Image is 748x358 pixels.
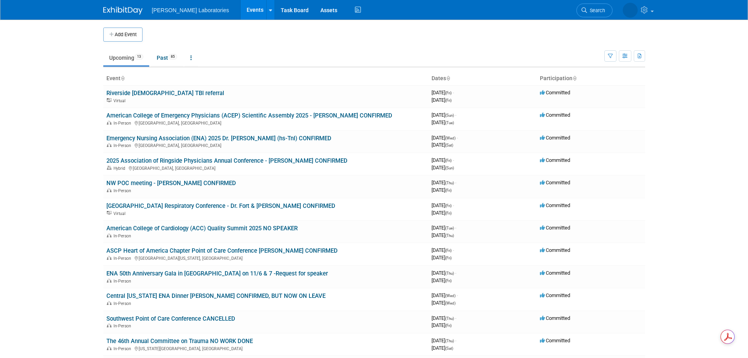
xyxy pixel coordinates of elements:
[113,143,134,148] span: In-Person
[432,119,454,125] span: [DATE]
[540,292,570,298] span: Committed
[432,157,454,163] span: [DATE]
[455,225,456,231] span: -
[113,301,134,306] span: In-Person
[432,90,454,95] span: [DATE]
[445,113,454,117] span: (Sun)
[106,157,347,164] a: 2025 Association of Ringside Physicians Annual Conference - [PERSON_NAME] CONFIRMED
[107,188,112,192] img: In-Person Event
[168,54,177,60] span: 85
[113,256,134,261] span: In-Person
[432,232,454,238] span: [DATE]
[113,233,134,239] span: In-Person
[445,166,454,170] span: (Sun)
[106,142,425,148] div: [GEOGRAPHIC_DATA], [GEOGRAPHIC_DATA]
[106,112,392,119] a: American College of Emergency Physicians (ACEP) Scientific Assembly 2025 - [PERSON_NAME] CONFIRMED
[432,225,456,231] span: [DATE]
[445,339,454,343] span: (Thu)
[457,135,458,141] span: -
[453,247,454,253] span: -
[623,3,638,18] img: Tisha Davis
[445,121,454,125] span: (Tue)
[432,345,453,351] span: [DATE]
[106,180,236,187] a: NW POC meeting - [PERSON_NAME] CONFIRMED
[540,315,570,321] span: Committed
[445,271,454,275] span: (Thu)
[107,346,112,350] img: In-Person Event
[107,233,112,237] img: In-Person Event
[455,338,456,343] span: -
[540,135,570,141] span: Committed
[432,112,456,118] span: [DATE]
[453,157,454,163] span: -
[445,248,452,253] span: (Fri)
[445,98,452,103] span: (Fri)
[457,292,458,298] span: -
[432,180,456,185] span: [DATE]
[445,316,454,321] span: (Thu)
[445,346,453,351] span: (Sat)
[107,211,112,215] img: Virtual Event
[540,270,570,276] span: Committed
[113,98,128,103] span: Virtual
[432,142,453,148] span: [DATE]
[103,72,428,85] th: Event
[445,136,455,140] span: (Wed)
[455,112,456,118] span: -
[453,202,454,208] span: -
[121,75,124,81] a: Sort by Event Name
[106,225,298,232] a: American College of Cardiology (ACC) Quality Summit 2025 NO SPEAKER
[455,270,456,276] span: -
[445,226,454,230] span: (Tue)
[540,112,570,118] span: Committed
[107,301,112,305] img: In-Person Event
[445,204,452,208] span: (Fri)
[445,188,452,193] span: (Fri)
[445,279,452,283] span: (Fri)
[106,292,326,299] a: Central [US_STATE] ENA Dinner [PERSON_NAME] CONFIRMED, BUT NOW ON LEAVE
[445,256,452,260] span: (Fri)
[540,180,570,185] span: Committed
[432,315,456,321] span: [DATE]
[540,157,570,163] span: Committed
[445,294,455,298] span: (Wed)
[113,346,134,351] span: In-Person
[152,7,229,13] span: [PERSON_NAME] Laboratories
[106,119,425,126] div: [GEOGRAPHIC_DATA], [GEOGRAPHIC_DATA]
[587,7,605,13] span: Search
[432,300,455,306] span: [DATE]
[572,75,576,81] a: Sort by Participation Type
[445,211,452,215] span: (Fri)
[151,50,183,65] a: Past85
[106,247,338,254] a: ASCP Heart of America Chapter Point of Care Conference [PERSON_NAME] CONFIRMED
[113,166,128,171] span: Hybrid
[432,292,458,298] span: [DATE]
[540,247,570,253] span: Committed
[113,211,128,216] span: Virtual
[446,75,450,81] a: Sort by Start Date
[135,54,143,60] span: 13
[432,187,452,193] span: [DATE]
[432,135,458,141] span: [DATE]
[106,270,328,277] a: ENA 50th Anniversary Gala in [GEOGRAPHIC_DATA] on 11/6 & 7 -Request for speaker
[432,255,452,261] span: [DATE]
[106,315,235,322] a: Southwest Point of Care Conference CANCELLED
[540,225,570,231] span: Committed
[432,270,456,276] span: [DATE]
[445,91,452,95] span: (Fri)
[113,323,134,329] span: In-Person
[103,28,143,42] button: Add Event
[432,210,452,216] span: [DATE]
[445,158,452,163] span: (Fri)
[106,338,253,345] a: The 46th Annual Committee on Trauma NO WORK DONE
[432,165,454,171] span: [DATE]
[445,301,455,305] span: (Wed)
[107,143,112,147] img: In-Person Event
[453,90,454,95] span: -
[576,4,613,17] a: Search
[106,90,224,97] a: Riverside [DEMOGRAPHIC_DATA] TBI referral
[107,166,112,170] img: Hybrid Event
[445,143,453,147] span: (Sat)
[540,90,570,95] span: Committed
[455,180,456,185] span: -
